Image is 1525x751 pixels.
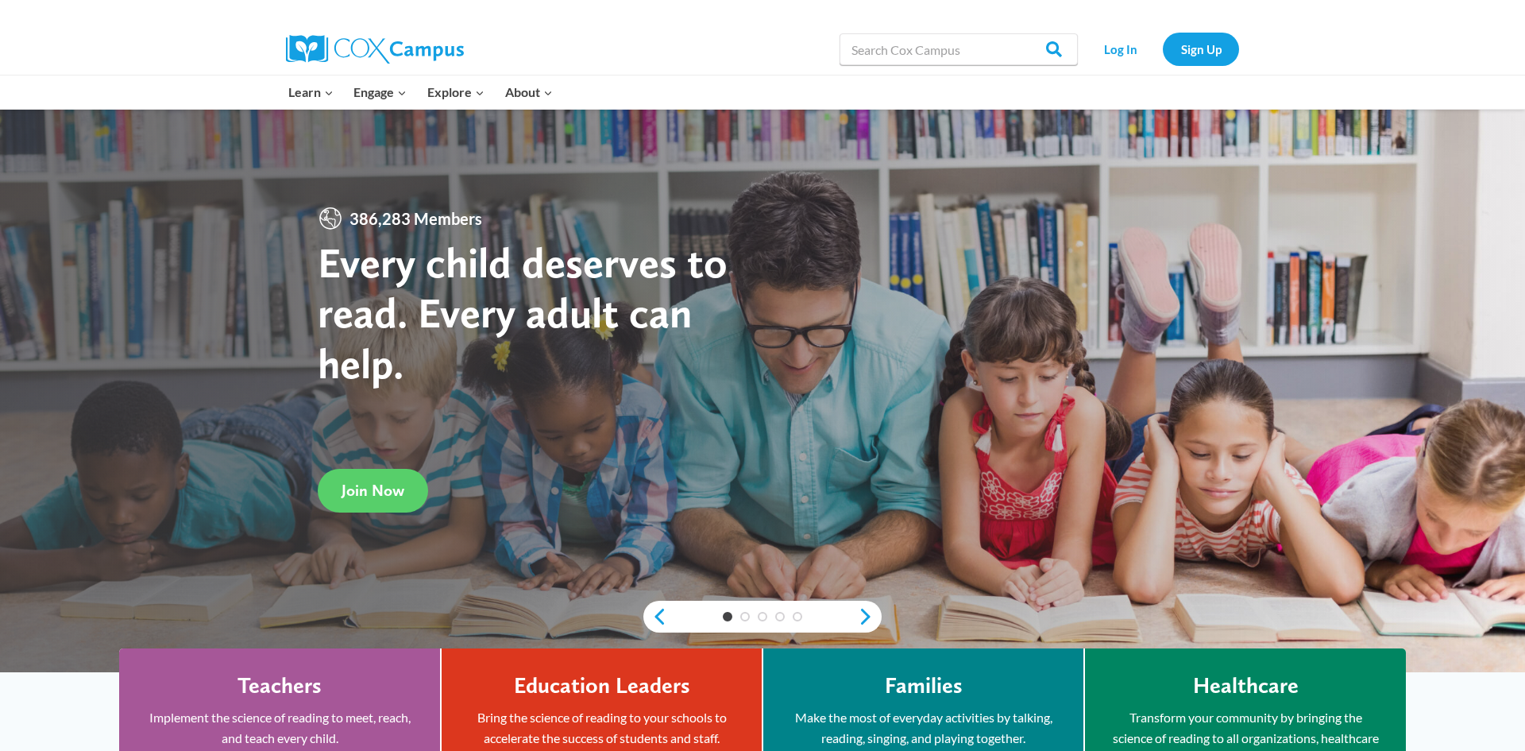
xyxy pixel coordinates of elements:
[840,33,1078,65] input: Search Cox Campus
[286,35,464,64] img: Cox Campus
[643,607,667,626] a: previous
[740,612,750,621] a: 2
[1086,33,1239,65] nav: Secondary Navigation
[318,237,728,389] strong: Every child deserves to read. Every adult can help.
[1086,33,1155,65] a: Log In
[342,481,404,500] span: Join Now
[723,612,732,621] a: 1
[1193,672,1299,699] h4: Healthcare
[643,601,882,633] div: content slider buttons
[758,612,767,621] a: 3
[885,672,963,699] h4: Families
[793,612,802,621] a: 5
[858,607,882,626] a: next
[427,82,485,103] span: Explore
[237,672,322,699] h4: Teachers
[143,707,416,748] p: Implement the science of reading to meet, reach, and teach every child.
[514,672,690,699] h4: Education Leaders
[1163,33,1239,65] a: Sign Up
[465,707,738,748] p: Bring the science of reading to your schools to accelerate the success of students and staff.
[787,707,1060,748] p: Make the most of everyday activities by talking, reading, singing, and playing together.
[505,82,553,103] span: About
[318,469,428,513] a: Join Now
[278,75,562,109] nav: Primary Navigation
[775,612,785,621] a: 4
[353,82,407,103] span: Engage
[343,206,488,231] span: 386,283 Members
[288,82,334,103] span: Learn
